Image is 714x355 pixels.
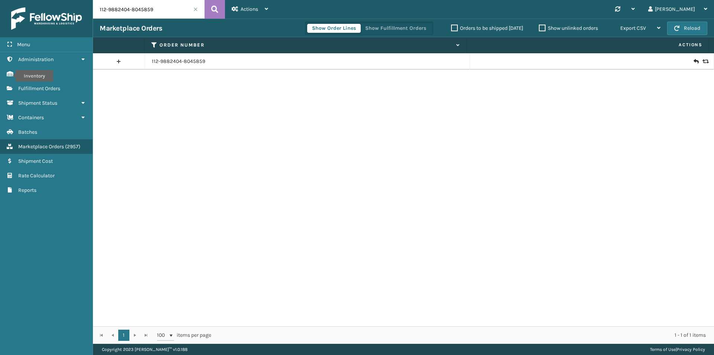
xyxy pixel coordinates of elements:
[539,25,598,31] label: Show unlinked orders
[469,39,707,51] span: Actions
[241,6,258,12] span: Actions
[11,7,82,30] img: logo
[18,158,53,164] span: Shipment Cost
[18,172,55,179] span: Rate Calculator
[18,143,64,150] span: Marketplace Orders
[100,24,162,33] h3: Marketplace Orders
[18,56,54,63] span: Administration
[18,100,57,106] span: Shipment Status
[18,129,37,135] span: Batches
[702,59,707,64] i: Replace
[694,58,698,65] i: Create Return Label
[65,143,80,150] span: ( 2957 )
[677,347,705,352] a: Privacy Policy
[451,25,523,31] label: Orders to be shipped [DATE]
[620,25,646,31] span: Export CSV
[667,22,707,35] button: Reload
[18,85,60,92] span: Fulfillment Orders
[118,330,129,341] a: 1
[650,347,676,352] a: Terms of Use
[307,24,361,33] button: Show Order Lines
[18,114,44,121] span: Containers
[152,58,205,65] a: 112-9882404-8045859
[17,41,30,48] span: Menu
[157,332,168,339] span: 100
[18,71,40,77] span: Inventory
[360,24,431,33] button: Show Fulfillment Orders
[157,330,211,341] span: items per page
[102,344,187,355] p: Copyright 2023 [PERSON_NAME]™ v 1.0.188
[18,187,36,193] span: Reports
[160,42,453,48] label: Order Number
[222,332,706,339] div: 1 - 1 of 1 items
[650,344,705,355] div: |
